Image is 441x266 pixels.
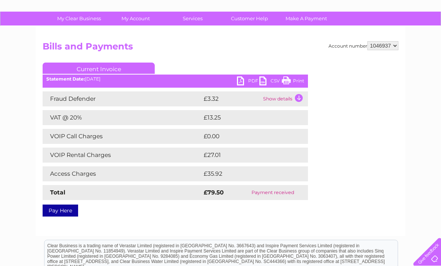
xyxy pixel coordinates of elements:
a: Print [282,76,304,87]
td: Show details [261,91,308,106]
div: [DATE] [43,76,308,82]
a: CSV [259,76,282,87]
a: My Clear Business [48,12,110,25]
td: Fraud Defender [43,91,202,106]
td: VOIP Rental Charges [43,148,202,163]
a: Services [162,12,223,25]
td: £0.00 [202,129,291,144]
a: Telecoms [349,32,371,37]
td: Payment received [238,185,308,200]
a: My Account [105,12,167,25]
a: Make A Payment [275,12,337,25]
a: 0333 014 3131 [300,4,352,13]
h2: Bills and Payments [43,41,398,55]
td: £27.01 [202,148,292,163]
a: Pay Here [43,205,78,217]
a: Energy [328,32,345,37]
a: Customer Help [219,12,280,25]
td: VOIP Call Charges [43,129,202,144]
td: £3.32 [202,91,261,106]
td: £13.25 [202,110,292,125]
a: Water [309,32,324,37]
a: Current Invoice [43,63,155,74]
div: Account number [329,41,398,50]
div: Clear Business is a trading name of Verastar Limited (registered in [GEOGRAPHIC_DATA] No. 3667643... [44,4,398,36]
strong: £79.50 [204,189,224,196]
a: Blog [376,32,387,37]
td: Access Charges [43,166,202,181]
a: Log out [416,32,434,37]
img: logo.png [15,19,53,42]
a: Contact [391,32,410,37]
a: PDF [237,76,259,87]
strong: Total [50,189,65,196]
td: £35.92 [202,166,293,181]
td: VAT @ 20% [43,110,202,125]
b: Statement Date: [46,76,85,82]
